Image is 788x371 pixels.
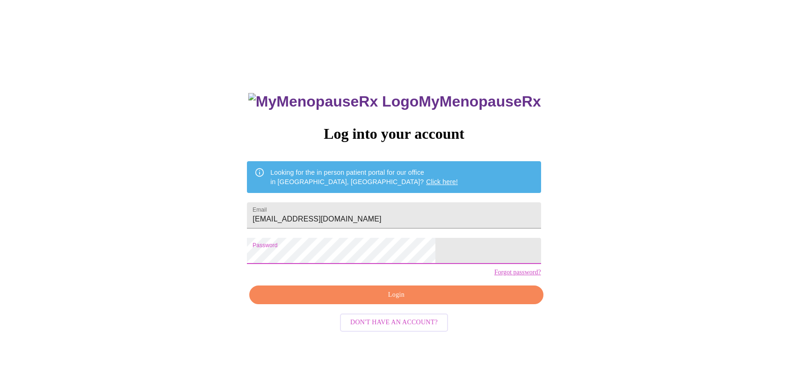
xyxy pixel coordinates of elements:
[270,164,458,190] div: Looking for the in person patient portal for our office in [GEOGRAPHIC_DATA], [GEOGRAPHIC_DATA]?
[260,289,532,301] span: Login
[494,269,541,276] a: Forgot password?
[249,285,543,305] button: Login
[247,125,541,143] h3: Log into your account
[340,314,448,332] button: Don't have an account?
[248,93,541,110] h3: MyMenopauseRx
[426,178,458,185] a: Click here!
[350,317,438,328] span: Don't have an account?
[248,93,419,110] img: MyMenopauseRx Logo
[338,318,450,326] a: Don't have an account?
